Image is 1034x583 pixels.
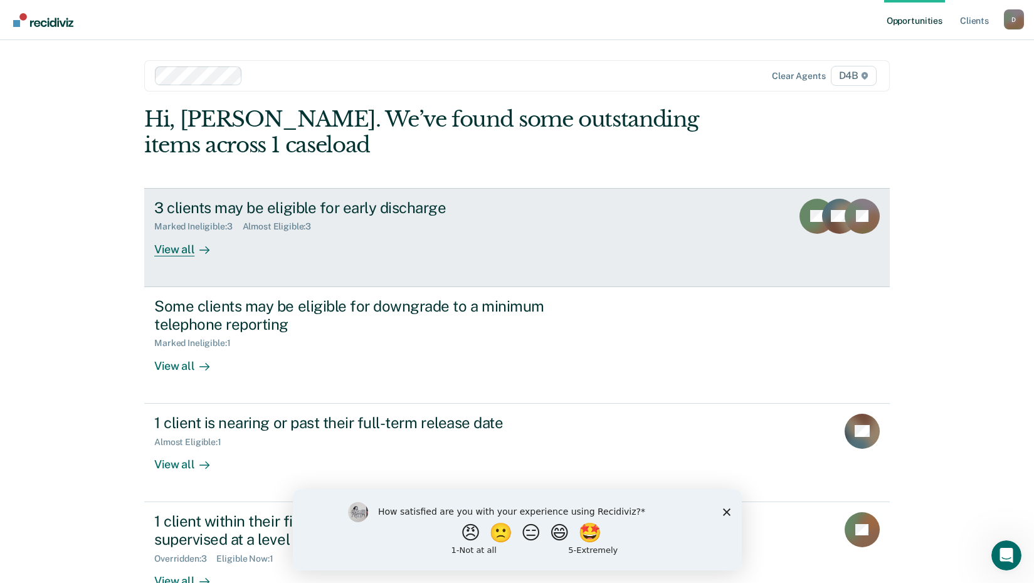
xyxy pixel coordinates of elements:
[144,287,890,404] a: Some clients may be eligible for downgrade to a minimum telephone reportingMarked Ineligible:1Vie...
[293,490,742,570] iframe: Survey by Kim from Recidiviz
[154,349,224,373] div: View all
[13,13,73,27] img: Recidiviz
[154,447,224,471] div: View all
[154,199,594,217] div: 3 clients may be eligible for early discharge
[991,540,1021,570] iframe: Intercom live chat
[1004,9,1024,29] div: D
[154,338,240,349] div: Marked Ineligible : 1
[1004,9,1024,29] button: Profile dropdown button
[144,404,890,502] a: 1 client is nearing or past their full-term release dateAlmost Eligible:1View all
[154,512,594,549] div: 1 client within their first 6 months of supervision is being supervised at a level that does not ...
[154,297,594,334] div: Some clients may be eligible for downgrade to a minimum telephone reporting
[144,188,890,287] a: 3 clients may be eligible for early dischargeMarked Ineligible:3Almost Eligible:3View all
[154,221,242,232] div: Marked Ineligible : 3
[243,221,322,232] div: Almost Eligible : 3
[144,107,741,158] div: Hi, [PERSON_NAME]. We’ve found some outstanding items across 1 caseload
[772,71,825,81] div: Clear agents
[154,414,594,432] div: 1 client is nearing or past their full-term release date
[216,554,283,564] div: Eligible Now : 1
[831,66,877,86] span: D4B
[154,554,216,564] div: Overridden : 3
[154,437,231,448] div: Almost Eligible : 1
[154,232,224,256] div: View all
